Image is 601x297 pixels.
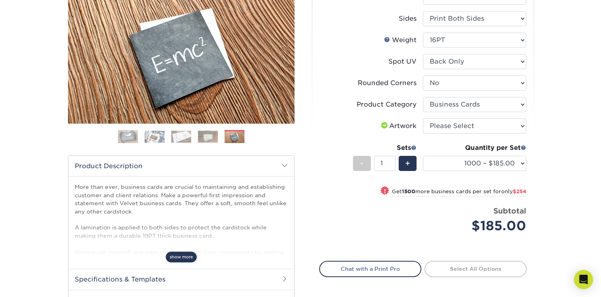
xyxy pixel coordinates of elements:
div: Rounded Corners [358,78,417,88]
a: Select All Options [425,261,527,277]
img: Business Cards 04 [198,130,218,143]
div: Spot UV [388,57,417,66]
iframe: Google Customer Reviews [2,273,68,294]
span: only [501,188,526,194]
span: + [405,157,410,169]
div: Artwork [380,121,417,131]
img: Business Cards 01 [118,127,138,147]
div: Quantity per Set [423,143,526,153]
h2: Specifications & Templates [68,269,294,289]
h2: Product Description [68,156,294,176]
img: Business Cards 02 [145,130,165,143]
strong: Subtotal [493,206,526,215]
span: $254 [513,188,526,194]
div: Sides [399,14,417,23]
div: Sets [353,143,417,153]
a: Chat with a Print Pro [319,261,421,277]
div: Product Category [357,100,417,109]
div: $185.00 [429,216,526,235]
img: Business Cards 03 [171,130,191,143]
span: - [360,157,364,169]
div: Weight [384,35,417,45]
span: show more [166,252,197,262]
img: Business Cards 05 [225,130,244,144]
span: ! [384,187,386,195]
div: Open Intercom Messenger [574,270,593,289]
strong: 1500 [402,188,415,194]
small: Get more business cards per set for [392,188,526,196]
